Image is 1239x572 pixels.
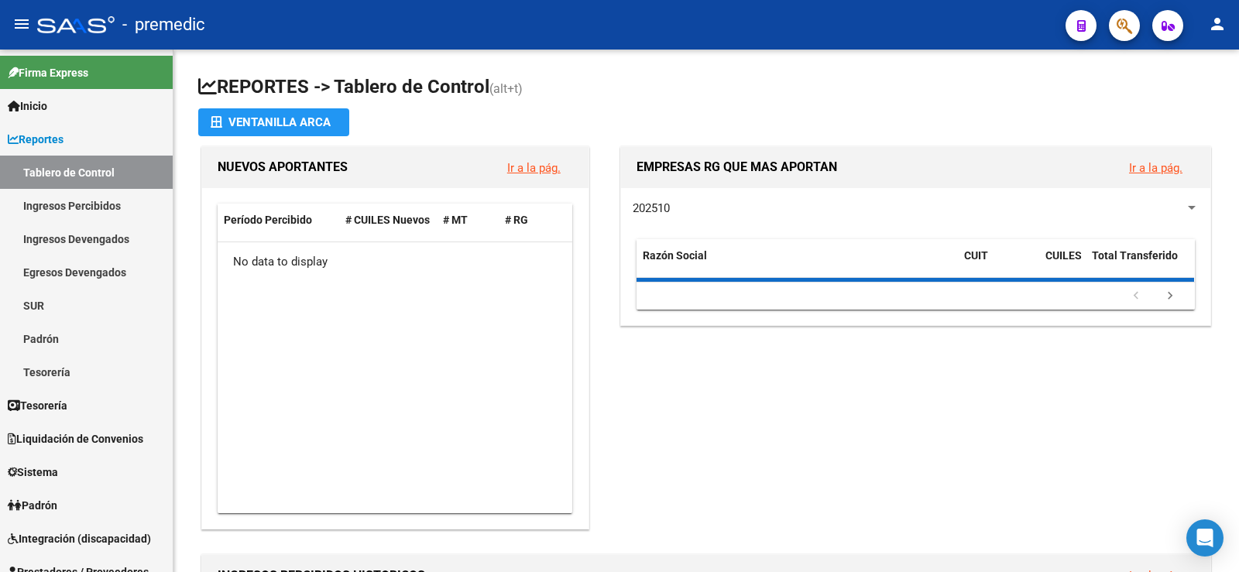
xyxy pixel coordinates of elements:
[8,397,67,414] span: Tesorería
[339,204,438,237] datatable-header-cell: # CUILES Nuevos
[1129,161,1182,175] a: Ir a la pág.
[507,161,561,175] a: Ir a la pág.
[964,249,988,262] span: CUIT
[1086,239,1194,290] datatable-header-cell: Total Transferido
[218,242,572,281] div: No data to display
[12,15,31,33] mat-icon: menu
[1155,288,1185,305] a: go to next page
[122,8,205,42] span: - premedic
[1045,249,1082,262] span: CUILES
[8,530,151,547] span: Integración (discapacidad)
[8,464,58,481] span: Sistema
[345,214,430,226] span: # CUILES Nuevos
[637,239,958,290] datatable-header-cell: Razón Social
[218,204,339,237] datatable-header-cell: Período Percibido
[958,239,1039,290] datatable-header-cell: CUIT
[633,201,670,215] span: 202510
[224,214,312,226] span: Período Percibido
[8,430,143,447] span: Liquidación de Convenios
[8,131,63,148] span: Reportes
[443,214,468,226] span: # MT
[198,74,1214,101] h1: REPORTES -> Tablero de Control
[8,98,47,115] span: Inicio
[637,159,837,174] span: EMPRESAS RG QUE MAS APORTAN
[1117,153,1195,182] button: Ir a la pág.
[489,81,523,96] span: (alt+t)
[198,108,349,136] button: Ventanilla ARCA
[1208,15,1227,33] mat-icon: person
[495,153,573,182] button: Ir a la pág.
[499,204,561,237] datatable-header-cell: # RG
[8,64,88,81] span: Firma Express
[1121,288,1151,305] a: go to previous page
[437,204,499,237] datatable-header-cell: # MT
[1092,249,1178,262] span: Total Transferido
[1039,239,1086,290] datatable-header-cell: CUILES
[643,249,707,262] span: Razón Social
[8,497,57,514] span: Padrón
[505,214,528,226] span: # RG
[1186,519,1224,557] div: Open Intercom Messenger
[211,108,337,136] div: Ventanilla ARCA
[218,159,348,174] span: NUEVOS APORTANTES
